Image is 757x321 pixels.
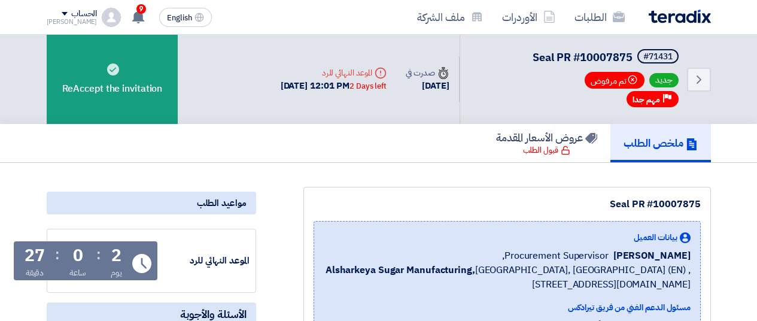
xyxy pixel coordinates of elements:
[180,307,247,321] span: الأسئلة والأجوبة
[159,8,212,27] button: English
[55,244,59,265] div: :
[406,66,449,79] div: صدرت في
[26,267,44,279] div: دقيقة
[111,247,121,264] div: 2
[102,8,121,27] img: profile_test.png
[47,192,256,214] div: مواعيد الطلب
[585,72,644,89] span: تم مرفوض
[111,267,122,279] div: يوم
[281,66,387,79] div: الموعد النهائي للرد
[406,79,449,93] div: [DATE]
[47,35,178,124] div: ReAccept the invitation
[533,49,633,65] span: Seal PR #10007875
[496,131,597,144] h5: عروض الأسعار المقدمة
[408,3,492,31] a: ملف الشركة
[649,10,711,23] img: Teradix logo
[47,19,98,25] div: [PERSON_NAME]
[69,267,87,279] div: ساعة
[324,301,691,314] div: مسئول الدعم الفني من فريق تيرادكس
[71,9,97,19] div: الحساب
[160,254,250,268] div: الموعد النهائي للرد
[613,249,691,263] span: [PERSON_NAME]
[25,247,45,264] div: 27
[483,124,610,162] a: عروض الأسعار المقدمة قبول الطلب
[634,231,677,244] span: بيانات العميل
[633,94,660,105] span: مهم جدا
[96,244,101,265] div: :
[314,197,701,211] div: Seal PR #10007875
[281,79,387,93] div: [DATE] 12:01 PM
[492,3,565,31] a: الأوردرات
[624,136,698,150] h5: ملخص الطلب
[73,247,83,264] div: 0
[565,3,634,31] a: الطلبات
[649,73,679,87] span: جديد
[610,124,711,162] a: ملخص الطلب
[533,49,681,66] h5: Seal PR #10007875
[523,144,570,156] div: قبول الطلب
[167,14,192,22] span: English
[136,4,146,14] span: 9
[349,80,387,92] div: 2 Days left
[643,53,673,61] div: #71431
[326,263,475,277] b: Alsharkeya Sugar Manufacturing,
[324,263,691,292] span: [GEOGRAPHIC_DATA], [GEOGRAPHIC_DATA] (EN) ,[STREET_ADDRESS][DOMAIN_NAME]
[502,249,609,263] span: Procurement Supervisor,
